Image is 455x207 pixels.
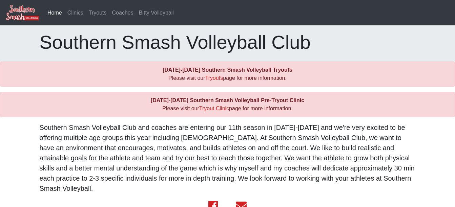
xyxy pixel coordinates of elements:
[163,67,292,73] b: [DATE]-[DATE] Southern Smash Volleyball Tryouts
[65,6,86,20] a: Clinics
[199,106,229,111] a: Tryout Clinic
[40,31,416,53] h1: Southern Smash Volleyball Club
[205,75,223,81] a: Tryouts
[109,6,136,20] a: Coaches
[5,4,39,21] img: Southern Smash Volleyball
[86,6,109,20] a: Tryouts
[40,122,416,193] p: Southern Smash Volleyball Club and coaches are entering our 11th season in [DATE]-[DATE] and we'r...
[151,97,304,103] b: [DATE]-[DATE] Southern Smash Volleyball Pre-Tryout Clinic
[45,6,65,20] a: Home
[136,6,177,20] a: Bitty Volleyball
